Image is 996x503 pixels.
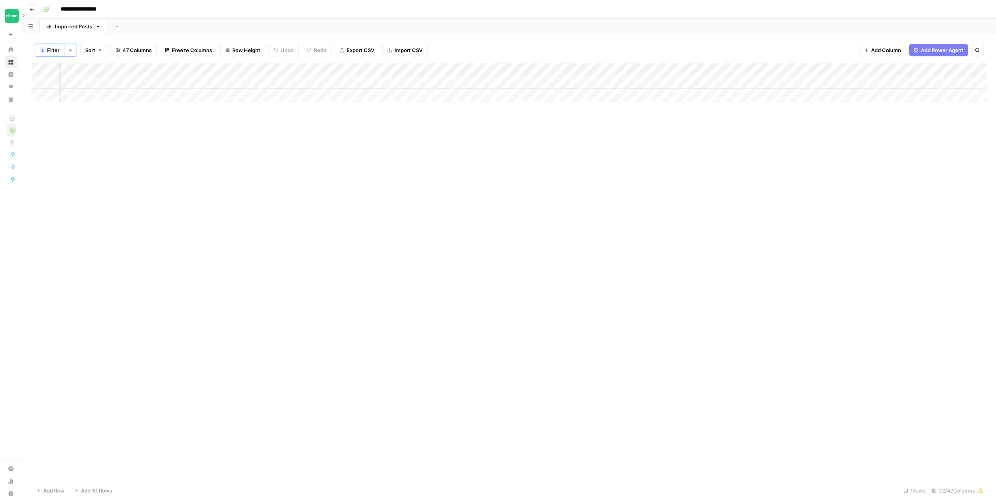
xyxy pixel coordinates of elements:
button: 1Filter [35,44,64,56]
div: Imported Posts [55,23,92,30]
span: Undo [281,46,294,54]
button: Add 10 Rows [69,484,117,497]
span: Export CSV [347,46,374,54]
button: Help + Support [5,487,17,500]
span: Add Power Agent [921,46,963,54]
button: 47 Columns [110,44,157,56]
a: Opportunities [5,81,17,93]
span: Filter [47,46,60,54]
a: Home [5,44,17,56]
div: 22/47 Columns [929,484,987,497]
span: Redo [314,46,326,54]
span: Row Height [232,46,260,54]
span: 1 [41,47,44,53]
button: Workspace: Chime [5,6,17,26]
button: Add Column [859,44,906,56]
span: Add Column [871,46,901,54]
a: Imported Posts [40,19,107,34]
a: Your Data [5,93,17,106]
button: Import CSV [382,44,428,56]
a: Settings [5,463,17,475]
button: Redo [302,44,331,56]
button: Export CSV [335,44,379,56]
span: Freeze Columns [172,46,212,54]
button: Add Power Agent [909,44,968,56]
button: Sort [80,44,107,56]
a: Browse [5,56,17,68]
button: Row Height [220,44,265,56]
span: Import CSV [395,46,423,54]
div: 1 [40,47,45,53]
img: Chime Logo [5,9,19,23]
span: Add Row [43,487,65,494]
span: 47 Columns [123,46,152,54]
button: Undo [268,44,299,56]
div: 1 Rows [900,484,929,497]
span: Add 10 Rows [81,487,112,494]
button: Freeze Columns [160,44,217,56]
span: Sort [85,46,95,54]
a: Usage [5,475,17,487]
button: Add Row [32,484,69,497]
a: Insights [5,68,17,81]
